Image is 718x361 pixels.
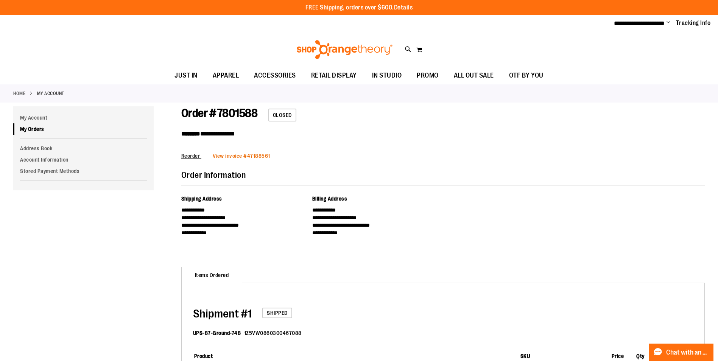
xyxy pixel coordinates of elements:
strong: Items Ordered [181,267,243,283]
strong: My Account [37,90,64,97]
span: Order # 7801588 [181,107,258,120]
a: Account Information [13,154,154,165]
p: FREE Shipping, orders over $600. [305,3,413,12]
a: Address Book [13,143,154,154]
span: Billing Address [312,196,347,202]
span: RETAIL DISPLAY [311,67,357,84]
span: ACCESSORIES [254,67,296,84]
a: My Account [13,112,154,123]
button: Chat with an Expert [649,344,714,361]
span: Shipment # [193,307,248,320]
span: PROMO [417,67,439,84]
dd: 1Z5VW0860300467088 [244,329,302,337]
a: View invoice #47188561 [213,153,270,159]
span: APPAREL [213,67,239,84]
span: 1 [193,307,252,320]
button: Account menu [667,19,670,27]
a: Stored Payment Methods [13,165,154,177]
span: JUST IN [174,67,198,84]
span: Chat with an Expert [666,349,709,356]
span: Shipping Address [181,196,222,202]
span: Reorder [181,153,200,159]
a: Details [394,4,413,11]
span: Shipped [262,308,292,318]
a: Home [13,90,25,97]
a: Reorder [181,153,201,159]
span: OTF BY YOU [509,67,544,84]
dt: UPS-87-Ground-748 [193,329,241,337]
span: Order Information [181,170,246,180]
span: IN STUDIO [372,67,402,84]
span: ALL OUT SALE [454,67,494,84]
a: Tracking Info [676,19,711,27]
span: Closed [268,109,296,121]
span: View invoice # [213,153,247,159]
img: Shop Orangetheory [296,40,394,59]
a: My Orders [13,123,154,135]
